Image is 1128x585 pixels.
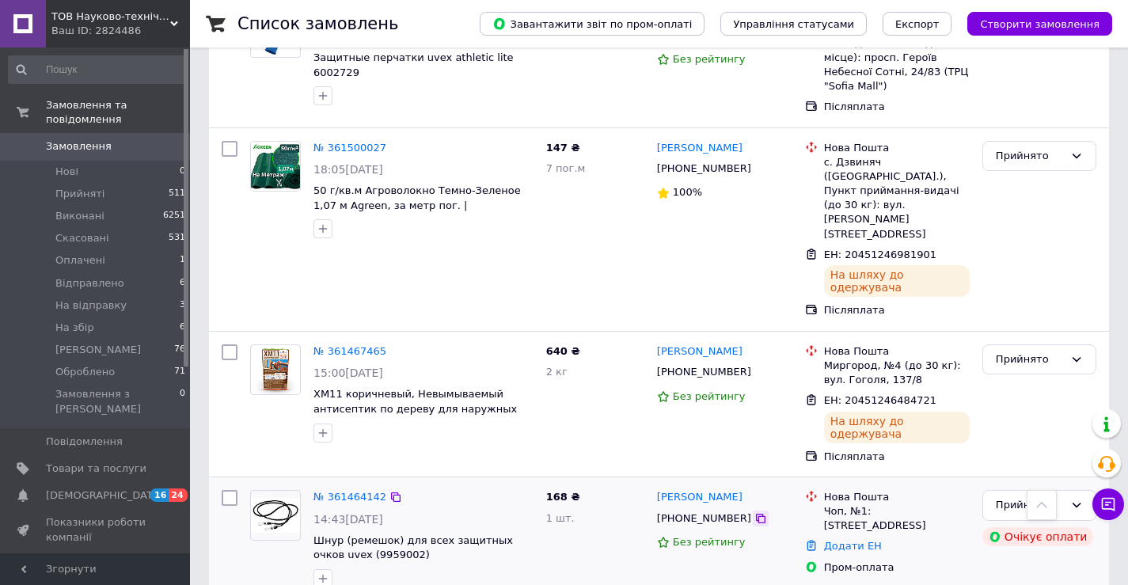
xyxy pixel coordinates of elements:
span: 1 [180,253,185,268]
span: 6 [180,276,185,291]
span: 531 [169,231,185,245]
span: ЕН: 20451246484721 [824,394,936,406]
span: [DEMOGRAPHIC_DATA] [46,488,163,503]
div: Післяплата [824,450,970,464]
span: На відправку [55,298,127,313]
a: Додати ЕН [824,540,882,552]
div: Пром-оплата [824,560,970,575]
span: 3 [180,298,185,313]
a: Защитные перчатки uvex athletic lite 6002729 [313,51,514,78]
span: 0 [180,165,185,179]
button: Управління статусами [720,12,867,36]
div: [PHONE_NUMBER] [654,508,754,529]
span: Нові [55,165,78,179]
button: Завантажити звіт по пром-оплаті [480,12,705,36]
button: Створити замовлення [967,12,1112,36]
span: [PERSON_NAME] [55,343,141,357]
span: Показники роботи компанії [46,515,146,544]
a: [PERSON_NAME] [657,344,743,359]
span: Скасовані [55,231,109,245]
span: 18:05[DATE] [313,163,383,176]
span: 71 [174,365,185,379]
span: 6 [180,321,185,335]
span: Замовлення [46,139,112,154]
span: Створити замовлення [980,18,1100,30]
a: ХМ11 коричневый, Невымываемый антисептик по дереву для наружных работ, защита 50 лет от паразитов... [313,388,517,444]
span: 15:00[DATE] [313,367,383,379]
a: № 361464142 [313,491,386,503]
span: 14:43[DATE] [313,513,383,526]
div: Післяплата [824,303,970,317]
div: Нова Пошта [824,141,970,155]
span: 0 [180,387,185,416]
div: Миргород, №4 (до 30 кг): вул. Гоголя, 137/8 [824,359,970,387]
span: 147 ₴ [546,142,580,154]
span: Завантажити звіт по пром-оплаті [492,17,692,31]
img: Фото товару [251,498,300,533]
a: № 361467465 [313,345,386,357]
span: ТОВ Науково-технічний союз [51,9,170,24]
span: Експорт [895,18,940,30]
span: 24 [169,488,187,502]
span: Управління статусами [733,18,854,30]
div: Прийнято [996,497,1064,514]
span: Відправлено [55,276,124,291]
div: с. Дзвиняч ([GEOGRAPHIC_DATA].), Пункт приймання-видачі (до 30 кг): вул. [PERSON_NAME][STREET_ADD... [824,155,970,241]
span: Прийняті [55,187,104,201]
div: На шляху до одержувача [824,265,970,297]
div: Чоп, №1: [STREET_ADDRESS] [824,504,970,533]
a: Шнур (ремешок) для всех защитных очков uvex (9959002) [313,534,513,561]
span: Повідомлення [46,435,123,449]
span: Оброблено [55,365,115,379]
span: 640 ₴ [546,345,580,357]
span: 168 ₴ [546,491,580,503]
span: Без рейтингу [673,536,746,548]
input: Пошук [8,55,187,84]
span: 76 [174,343,185,357]
div: Прийнято [996,148,1064,165]
span: 7 пог.м [546,162,586,174]
a: 50 г/кв.м Агроволокно Темно-Зеленое 1,07 м Agreen, за метр пог. | Агроволокно для мульчирования [313,184,521,226]
h1: Список замовлень [237,14,398,33]
span: 100% [673,186,702,198]
img: Фото товару [251,142,300,191]
div: Очікує оплати [982,527,1094,546]
a: [PERSON_NAME] [657,490,743,505]
a: Створити замовлення [951,17,1112,29]
div: Післяплата [824,100,970,114]
span: Товари та послуги [46,462,146,476]
span: 511 [169,187,185,201]
span: 2 кг [546,366,568,378]
div: Нова Пошта [824,344,970,359]
span: 1 шт. [546,512,575,524]
div: [PHONE_NUMBER] [654,158,754,179]
a: № 361500027 [313,142,386,154]
div: Нова Пошта [824,490,970,504]
div: На шляху до одержувача [824,412,970,443]
a: Фото товару [250,141,301,192]
span: Оплачені [55,253,105,268]
span: ЕН: 20451246981901 [824,249,936,260]
img: Фото товару [251,345,300,394]
span: Без рейтингу [673,53,746,65]
div: Софіївська Борщагівка, №12 (до 30 кг на одне місце): просп. Героїв Небесної Сотні, 24/83 (ТРЦ "So... [824,21,970,93]
div: Ваш ID: 2824486 [51,24,190,38]
button: Експорт [883,12,952,36]
span: На збір [55,321,94,335]
a: [PERSON_NAME] [657,141,743,156]
span: Замовлення з [PERSON_NAME] [55,387,180,416]
a: Фото товару [250,344,301,395]
button: Чат з покупцем [1092,488,1124,520]
span: Замовлення та повідомлення [46,98,190,127]
span: Виконані [55,209,104,223]
span: 16 [150,488,169,502]
a: Фото товару [250,490,301,541]
span: 6251 [163,209,185,223]
div: Прийнято [996,351,1064,368]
